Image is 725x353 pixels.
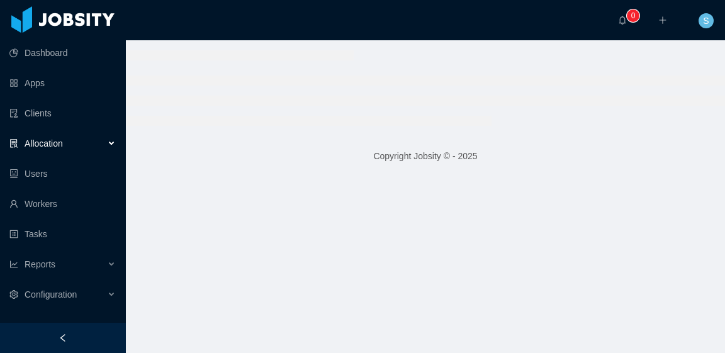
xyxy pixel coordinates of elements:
[25,289,77,300] span: Configuration
[627,9,639,22] sup: 0
[9,70,116,96] a: icon: appstoreApps
[9,221,116,247] a: icon: profileTasks
[658,16,667,25] i: icon: plus
[25,138,63,148] span: Allocation
[9,161,116,186] a: icon: robotUsers
[9,40,116,65] a: icon: pie-chartDashboard
[9,101,116,126] a: icon: auditClients
[25,259,55,269] span: Reports
[9,139,18,148] i: icon: solution
[9,290,18,299] i: icon: setting
[126,135,725,178] footer: Copyright Jobsity © - 2025
[703,13,709,28] span: S
[618,16,627,25] i: icon: bell
[9,191,116,216] a: icon: userWorkers
[9,260,18,269] i: icon: line-chart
